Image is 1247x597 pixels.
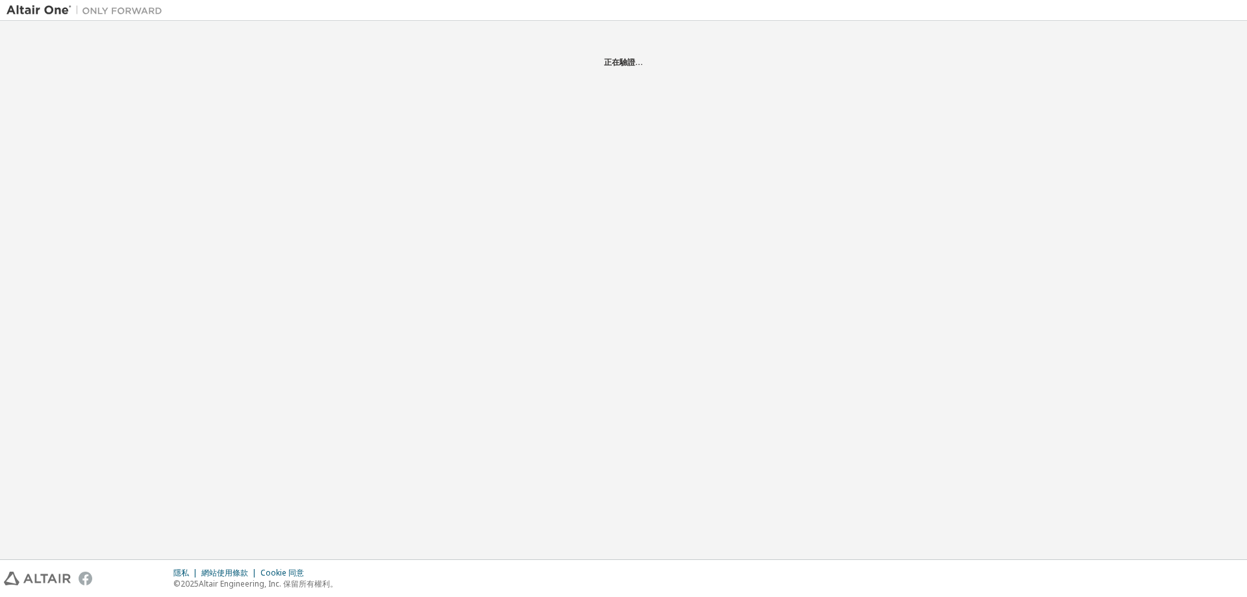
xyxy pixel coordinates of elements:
[4,572,71,585] img: altair_logo.svg
[604,57,643,68] font: 正在驗證...
[181,578,199,589] font: 2025
[260,567,304,578] font: Cookie 同意
[6,4,169,17] img: 牽牛星一號
[173,567,189,578] font: 隱私
[79,572,92,585] img: facebook.svg
[173,578,181,589] font: ©
[201,567,248,578] font: 網站使用條款
[199,578,338,589] font: Altair Engineering, Inc. 保留所有權利。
